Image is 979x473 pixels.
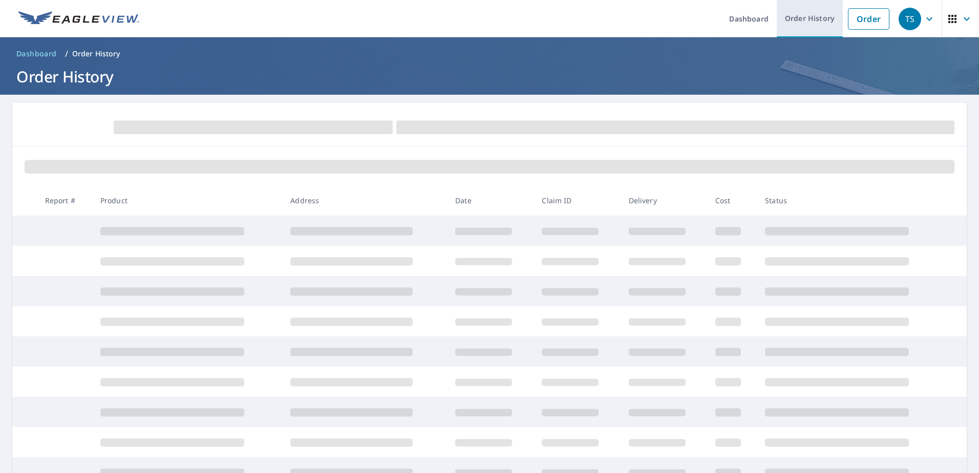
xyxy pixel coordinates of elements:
th: Status [757,185,947,216]
span: Dashboard [16,49,57,59]
th: Report # [37,185,92,216]
a: Order [848,8,889,30]
img: EV Logo [18,11,139,27]
nav: breadcrumb [12,46,967,62]
p: Order History [72,49,120,59]
th: Cost [707,185,757,216]
th: Product [92,185,283,216]
th: Date [447,185,534,216]
a: Dashboard [12,46,61,62]
li: / [65,48,68,60]
th: Claim ID [534,185,620,216]
div: TS [899,8,921,30]
h1: Order History [12,66,967,87]
th: Address [282,185,447,216]
th: Delivery [621,185,707,216]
